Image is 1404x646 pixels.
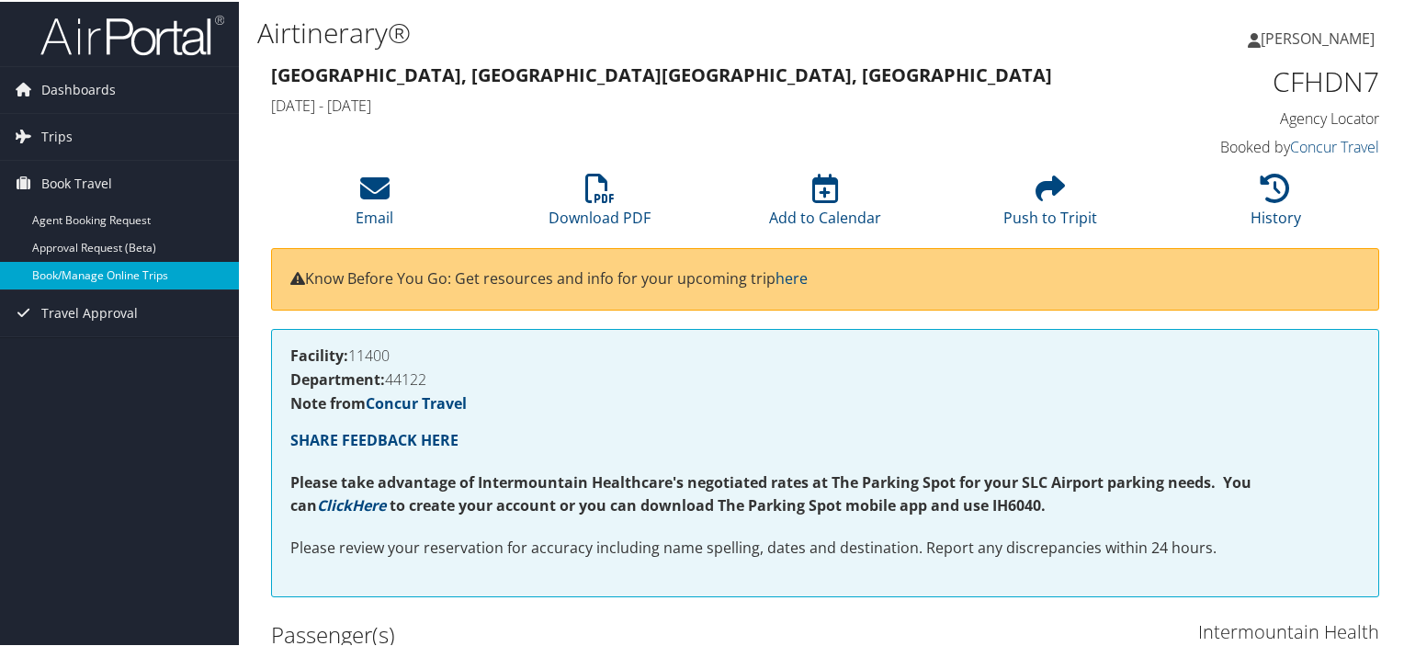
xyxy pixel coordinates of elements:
[271,94,1095,114] h4: [DATE] - [DATE]
[41,289,138,334] span: Travel Approval
[41,112,73,158] span: Trips
[776,266,808,287] a: here
[290,368,385,388] strong: Department:
[290,391,467,412] strong: Note from
[1251,182,1301,226] a: History
[366,391,467,412] a: Concur Travel
[290,346,1360,361] h4: 11400
[1123,107,1379,127] h4: Agency Locator
[271,61,1052,85] strong: [GEOGRAPHIC_DATA], [GEOGRAPHIC_DATA] [GEOGRAPHIC_DATA], [GEOGRAPHIC_DATA]
[257,12,1014,51] h1: Airtinerary®
[41,65,116,111] span: Dashboards
[41,159,112,205] span: Book Travel
[352,493,386,514] a: Here
[317,493,352,514] a: Click
[40,12,224,55] img: airportal-logo.png
[769,182,881,226] a: Add to Calendar
[290,266,1360,289] p: Know Before You Go: Get resources and info for your upcoming trip
[1123,61,1379,99] h1: CFHDN7
[1003,182,1097,226] a: Push to Tripit
[549,182,651,226] a: Download PDF
[1123,135,1379,155] h4: Booked by
[290,344,348,364] strong: Facility:
[839,618,1379,643] h3: Intermountain Health
[1261,27,1375,47] span: [PERSON_NAME]
[290,428,459,448] a: SHARE FEEDBACK HERE
[290,535,1360,559] p: Please review your reservation for accuracy including name spelling, dates and destination. Repor...
[390,493,1046,514] strong: to create your account or you can download The Parking Spot mobile app and use IH6040.
[290,370,1360,385] h4: 44122
[1248,9,1393,64] a: [PERSON_NAME]
[356,182,393,226] a: Email
[1290,135,1379,155] a: Concur Travel
[290,470,1251,515] strong: Please take advantage of Intermountain Healthcare's negotiated rates at The Parking Spot for your...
